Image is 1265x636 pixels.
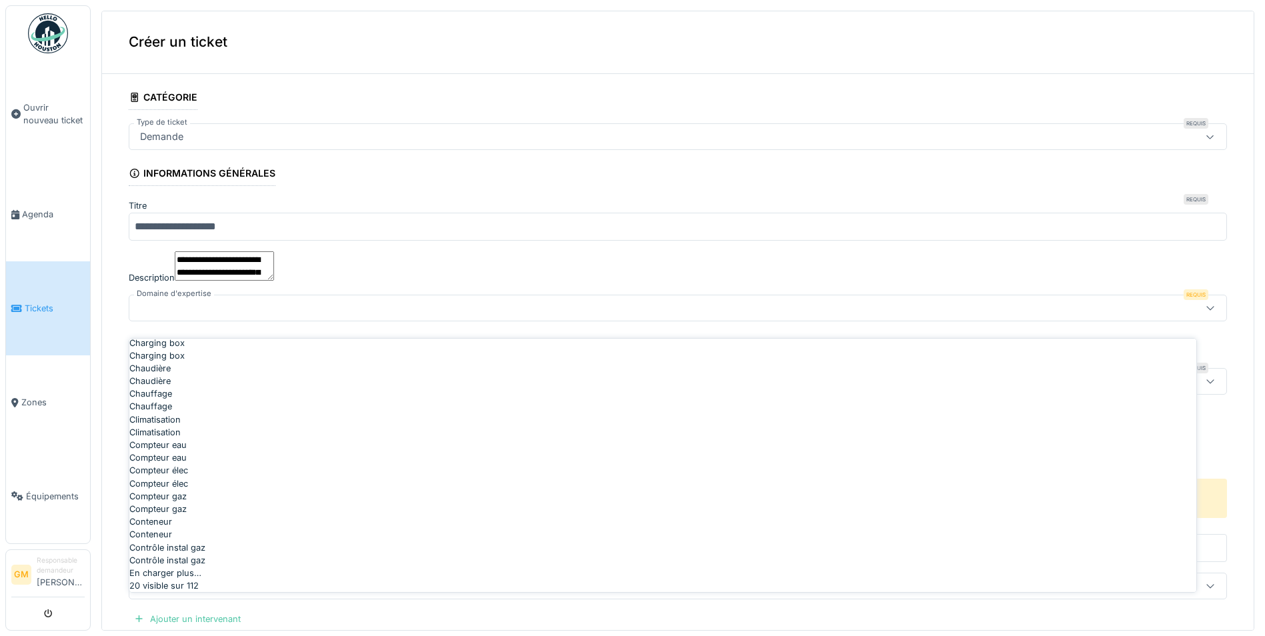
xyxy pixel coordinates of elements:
[129,375,1196,387] div: Chaudière
[6,261,90,355] a: Tickets
[6,61,90,167] a: Ouvrir nouveau ticket
[11,565,31,585] li: GM
[22,208,85,221] span: Agenda
[11,555,85,597] a: GM Responsable demandeur[PERSON_NAME]
[129,451,1196,464] div: Compteur eau
[129,400,1196,413] div: Chauffage
[135,129,189,144] div: Demande
[129,335,209,357] div: Utilisateurs
[102,10,1254,74] div: Créer un ticket
[1184,194,1208,205] div: Requis
[37,555,85,594] li: [PERSON_NAME]
[129,163,275,186] div: Informations générales
[129,362,171,375] span: Chaudière
[129,464,188,477] span: Compteur élec
[6,355,90,449] a: Zones
[37,555,85,576] div: Responsable demandeur
[129,426,1196,439] div: Climatisation
[129,567,1196,579] div: En charger plus…
[129,528,1196,541] div: Conteneur
[129,349,1196,362] div: Charging box
[129,503,1196,515] div: Compteur gaz
[129,490,187,503] span: Compteur gaz
[129,610,246,628] div: Ajouter un intervenant
[25,302,85,315] span: Tickets
[129,554,1196,567] div: Contrôle instal gaz
[28,13,68,53] img: Badge_color-CXgf-gQk.svg
[134,117,190,128] label: Type de ticket
[21,396,85,409] span: Zones
[6,167,90,261] a: Agenda
[129,337,185,349] span: Charging box
[129,387,172,400] span: Chauffage
[134,288,214,299] label: Domaine d'expertise
[129,579,1196,592] div: 20 visible sur 112
[1184,289,1208,300] div: Requis
[1184,118,1208,129] div: Requis
[129,439,187,451] span: Compteur eau
[23,101,85,127] span: Ouvrir nouveau ticket
[129,515,172,528] span: Conteneur
[129,477,1196,490] div: Compteur élec
[129,541,205,554] span: Contrôle instal gaz
[129,87,197,110] div: Catégorie
[129,271,175,284] label: Description
[129,199,147,212] label: Titre
[6,449,90,543] a: Équipements
[129,413,181,426] span: Climatisation
[26,490,85,503] span: Équipements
